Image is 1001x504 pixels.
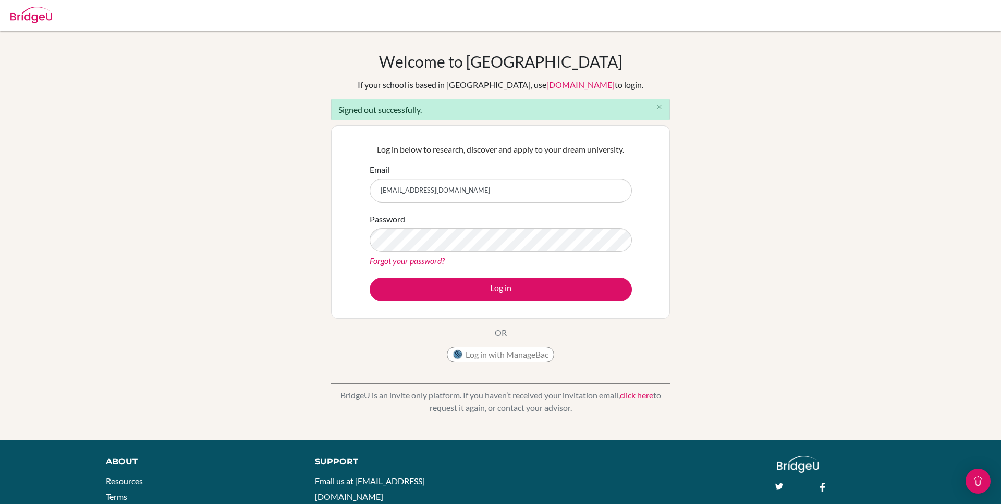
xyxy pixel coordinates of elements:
[495,326,507,339] p: OR
[655,103,663,111] i: close
[370,143,632,156] p: Log in below to research, discover and apply to your dream university.
[370,278,632,301] button: Log in
[370,256,445,266] a: Forgot your password?
[106,456,291,468] div: About
[370,213,405,225] label: Password
[358,79,643,91] div: If your school is based in [GEOGRAPHIC_DATA], use to login.
[966,469,991,494] div: Open Intercom Messenger
[379,52,622,71] h1: Welcome to [GEOGRAPHIC_DATA]
[106,476,143,486] a: Resources
[620,390,653,400] a: click here
[10,7,52,23] img: Bridge-U
[649,99,669,115] button: Close
[315,476,425,501] a: Email us at [EMAIL_ADDRESS][DOMAIN_NAME]
[370,163,389,176] label: Email
[315,456,489,468] div: Support
[777,456,819,473] img: logo_white@2x-f4f0deed5e89b7ecb1c2cc34c3e3d731f90f0f143d5ea2071677605dd97b5244.png
[106,492,127,501] a: Terms
[331,389,670,414] p: BridgeU is an invite only platform. If you haven’t received your invitation email, to request it ...
[447,347,554,362] button: Log in with ManageBac
[546,80,615,90] a: [DOMAIN_NAME]
[331,99,670,120] div: Signed out successfully.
